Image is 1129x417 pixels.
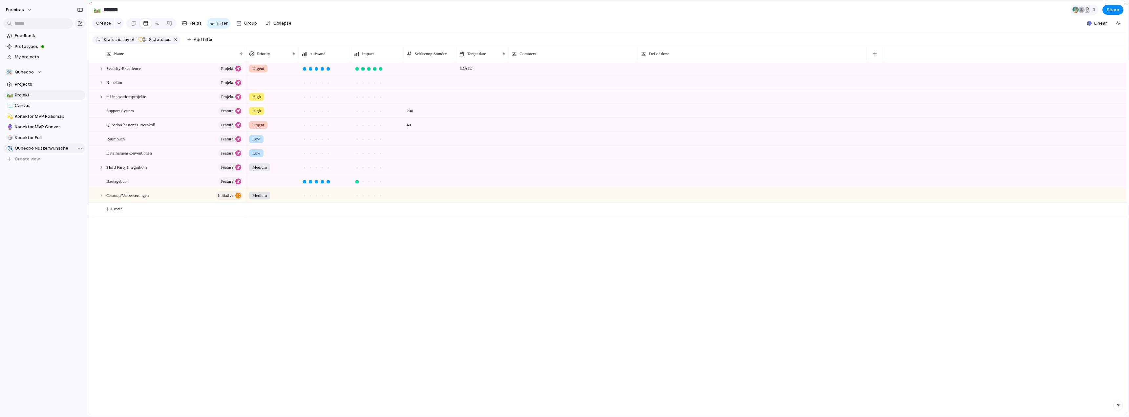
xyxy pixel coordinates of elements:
[147,37,153,42] span: 8
[6,102,12,109] button: 📃
[3,52,85,62] a: My projects
[218,107,243,115] button: Feature
[520,51,536,57] span: Comment
[221,78,233,87] span: Projekt
[3,90,85,100] a: 🛤️Projekt
[252,136,260,142] span: Low
[218,135,243,143] button: Feature
[3,143,85,153] a: ✈️Qubedoo Nutzerwünsche
[15,32,83,39] span: Feedback
[92,18,114,29] button: Create
[15,43,83,50] span: Prototypes
[1093,7,1097,13] span: 3
[3,101,85,111] div: 📃Canvas
[362,51,374,57] span: Impact
[15,156,40,162] span: Create view
[106,191,149,199] span: Cleanup/Verbesserungen
[3,112,85,121] a: 💫Konektor MVP Roadmap
[106,93,146,100] span: mf innovationsprojekte
[7,123,11,131] div: 🔮
[106,135,125,142] span: Raumbuch
[179,18,204,29] button: Fields
[111,206,122,212] span: Create
[106,163,147,171] span: Third Party Integrations
[15,145,83,152] span: Qubedoo Nutzerwünsche
[106,64,141,72] span: Security-Excellence
[15,92,83,98] span: Projekt
[217,20,228,27] span: Filter
[94,5,101,14] div: 🛤️
[221,92,233,101] span: Projekt
[218,149,243,157] button: Feature
[15,69,34,75] span: Qubedoo
[221,163,233,172] span: Feature
[221,149,233,158] span: Feature
[3,42,85,52] a: Prototypes
[207,18,230,29] button: Filter
[15,124,83,130] span: Konektor MVP Canvas
[117,36,136,43] button: isany of
[106,78,122,86] span: Konektor
[15,135,83,141] span: Konektor Full
[233,18,260,29] button: Group
[3,133,85,143] a: 🎲Konektor Full
[221,135,233,144] span: Feature
[6,145,12,152] button: ✈️
[6,69,12,75] div: 🛠️
[252,150,260,156] span: Low
[218,191,233,200] span: initiative
[219,93,243,101] button: Projekt
[6,135,12,141] button: 🎲
[190,20,202,27] span: Fields
[252,108,261,114] span: High
[244,20,257,27] span: Group
[1102,5,1123,15] button: Share
[121,37,134,43] span: any of
[252,65,264,72] span: Urgent
[218,177,243,186] button: Feature
[194,37,213,43] span: Add filter
[1084,18,1110,28] button: Linear
[3,5,35,15] button: Formitas
[6,7,24,13] span: Formitas
[218,163,243,172] button: Feature
[7,145,11,152] div: ✈️
[273,20,291,27] span: Collapse
[103,37,117,43] span: Status
[183,35,217,44] button: Add filter
[3,31,85,41] a: Feedback
[6,124,12,130] button: 🔮
[257,51,270,57] span: Priority
[7,102,11,110] div: 📃
[106,107,134,114] span: Support-System
[96,20,111,27] span: Create
[221,64,233,73] span: Projekt
[1094,20,1107,27] span: Linear
[3,79,85,89] a: Projects
[221,120,233,130] span: Feature
[216,191,243,200] button: initiative
[309,51,325,57] span: Aufwand
[415,51,447,57] span: Schätzung Stunden
[252,94,261,100] span: High
[118,37,121,43] span: is
[252,164,267,171] span: Medium
[6,113,12,120] button: 💫
[6,92,12,98] button: 🛤️
[3,67,85,77] button: 🛠️Qubedoo
[404,104,456,114] span: 200
[15,54,83,60] span: My projects
[92,5,102,15] button: 🛤️
[7,113,11,120] div: 💫
[219,64,243,73] button: Projekt
[7,134,11,141] div: 🎲
[3,122,85,132] a: 🔮Konektor MVP Canvas
[1107,7,1119,13] span: Share
[15,102,83,109] span: Canvas
[221,106,233,115] span: Feature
